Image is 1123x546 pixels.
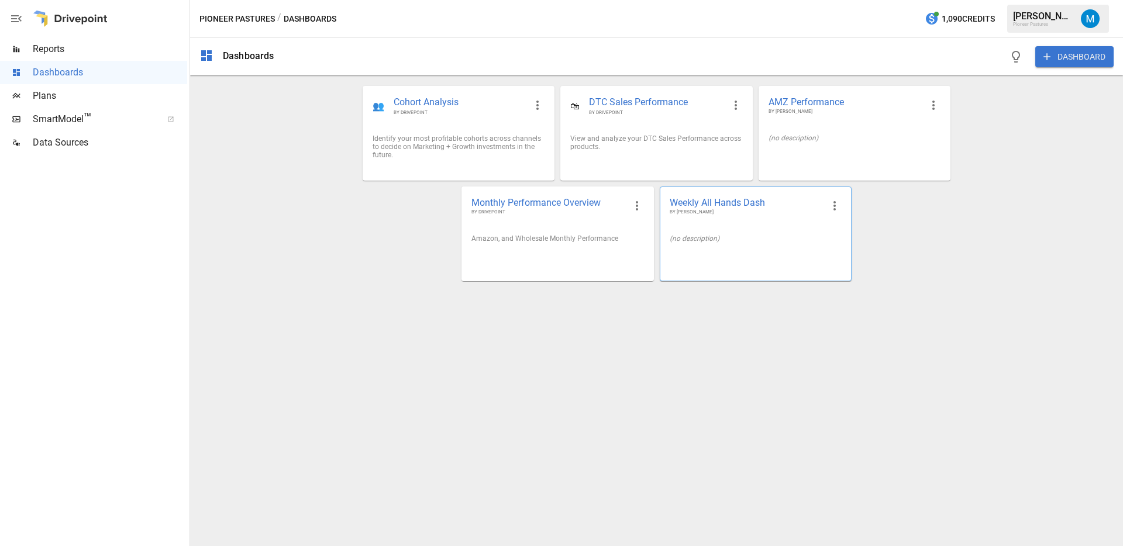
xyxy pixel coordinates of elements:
span: Weekly All Hands Dash [670,196,823,209]
div: (no description) [769,134,941,142]
img: Matt Fiedler [1081,9,1100,28]
span: 1,090 Credits [942,12,995,26]
div: Pioneer Pastures [1013,22,1074,27]
span: BY DRIVEPOINT [471,209,625,216]
button: 1,090Credits [920,8,1000,30]
div: View and analyze your DTC Sales Performance across products. [570,134,742,151]
div: Dashboards [223,50,274,61]
button: DASHBOARD [1035,46,1114,67]
span: DTC Sales Performance [589,96,724,109]
div: [PERSON_NAME] [1013,11,1074,22]
span: BY [PERSON_NAME] [670,209,823,216]
div: (no description) [670,234,842,243]
span: SmartModel [33,112,154,126]
span: AMZ Performance [769,96,922,108]
div: Amazon, and Wholesale Monthly Performance [471,234,643,243]
div: 🛍 [570,101,580,112]
button: Pioneer Pastures [199,12,275,26]
span: Monthly Performance Overview [471,196,625,209]
span: Data Sources [33,136,187,150]
span: Plans [33,89,187,103]
span: ™ [84,110,92,125]
span: BY DRIVEPOINT [394,109,526,116]
span: Reports [33,42,187,56]
span: Cohort Analysis [394,96,526,109]
span: BY DRIVEPOINT [589,109,724,116]
div: Identify your most profitable cohorts across channels to decide on Marketing + Growth investments... [373,134,545,159]
span: Dashboards [33,65,187,80]
button: Matt Fiedler [1074,2,1107,35]
div: 👥 [373,101,384,112]
span: BY [PERSON_NAME] [769,108,922,115]
div: / [277,12,281,26]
